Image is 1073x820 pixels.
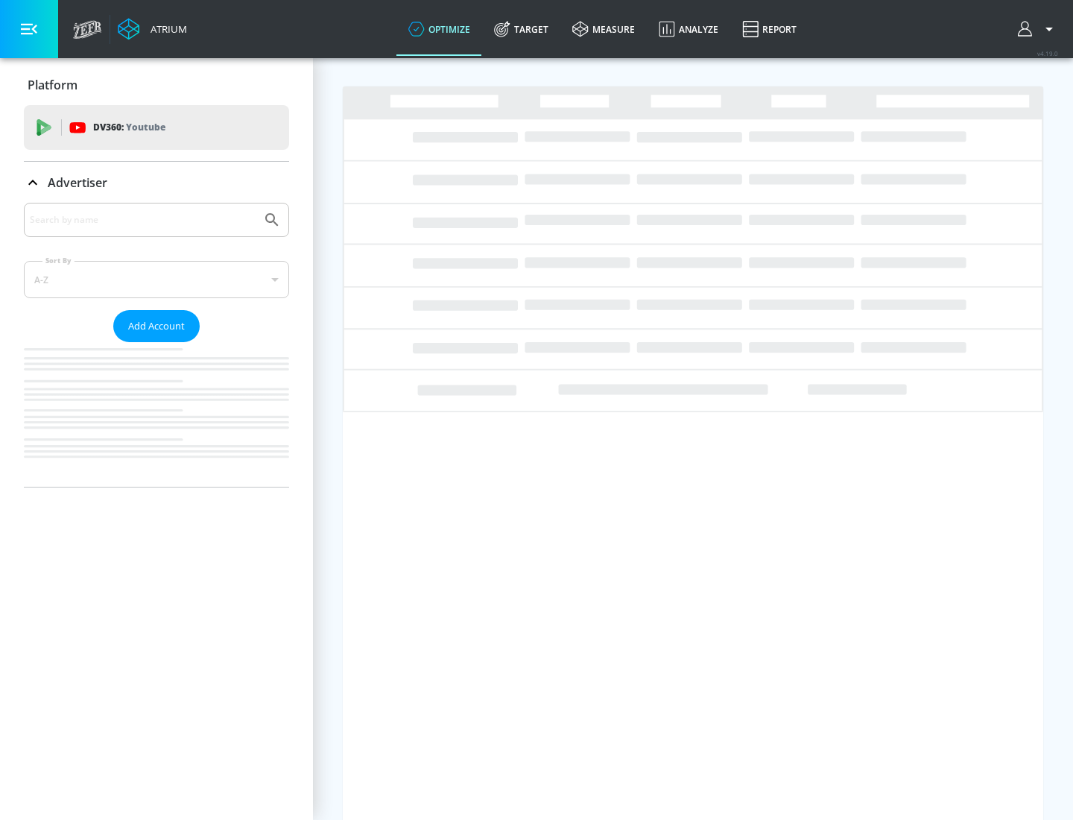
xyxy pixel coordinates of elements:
div: Advertiser [24,162,289,204]
p: Youtube [126,119,165,135]
div: Atrium [145,22,187,36]
div: A-Z [24,261,289,298]
a: Report [730,2,808,56]
button: Add Account [113,310,200,342]
span: Add Account [128,318,185,335]
a: Atrium [118,18,187,40]
input: Search by name [30,210,256,230]
label: Sort By [42,256,75,265]
a: Analyze [647,2,730,56]
div: Platform [24,64,289,106]
div: DV360: Youtube [24,105,289,150]
p: DV360: [93,119,165,136]
a: Target [482,2,560,56]
p: Platform [28,77,77,93]
a: measure [560,2,647,56]
span: v 4.19.0 [1037,49,1058,57]
nav: list of Advertiser [24,342,289,487]
a: optimize [396,2,482,56]
div: Advertiser [24,203,289,487]
p: Advertiser [48,174,107,191]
